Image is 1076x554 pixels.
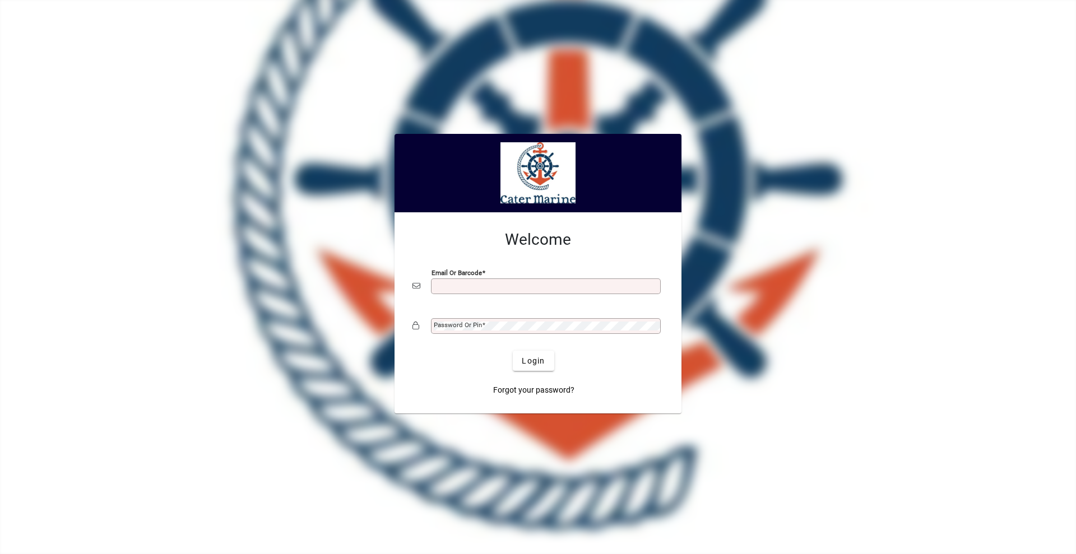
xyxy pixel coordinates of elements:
[522,355,545,367] span: Login
[513,351,554,371] button: Login
[434,321,482,329] mat-label: Password or Pin
[489,380,579,400] a: Forgot your password?
[432,269,482,277] mat-label: Email or Barcode
[412,230,664,249] h2: Welcome
[493,384,574,396] span: Forgot your password?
